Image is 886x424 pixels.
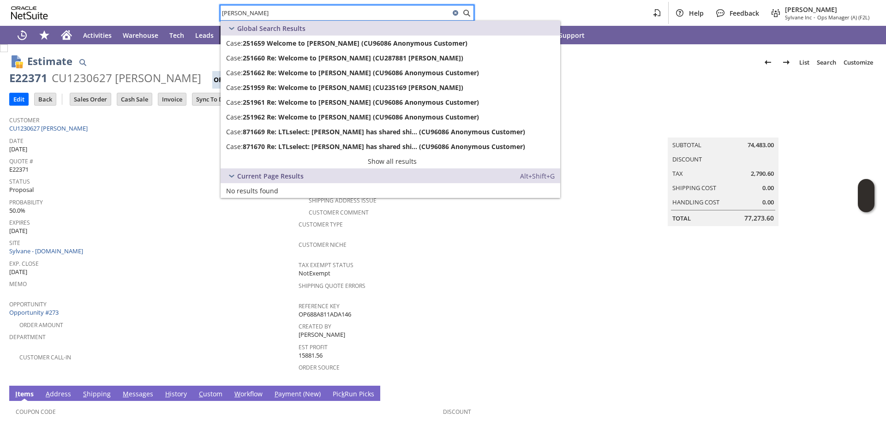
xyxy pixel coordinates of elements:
[13,389,36,400] a: Items
[117,93,152,105] input: Cash Sale
[226,127,243,136] span: Case:
[243,127,525,136] span: 871669 Re: LTLselect: [PERSON_NAME] has shared shi... (CU96086 Anonymous Customer)
[299,351,323,360] span: 15881.56
[330,389,377,400] a: PickRun Picks
[243,39,467,48] span: 251659 Welcome to [PERSON_NAME] (CU96086 Anonymous Customer)
[243,98,479,107] span: 251961 Re: Welcome to [PERSON_NAME] (CU96086 Anonymous Customer)
[299,269,330,278] span: NotExempt
[309,209,369,216] a: Customer Comment
[858,196,874,213] span: Oracle Guided Learning Widget. To move around, please hold and drag
[123,389,129,398] span: M
[672,184,716,192] a: Shipping Cost
[221,139,560,154] a: Case:871670 Re: LTLselect: [PERSON_NAME] has shared shi... (CU96086 Anonymous Customer)Edit:
[858,179,874,212] iframe: Click here to launch Oracle Guided Learning Help Panel
[192,93,250,105] input: Sync To Database
[237,172,304,180] span: Current Page Results
[744,214,774,223] span: 77,273.60
[17,30,28,41] svg: Recent Records
[55,26,78,44] a: Home
[9,219,30,227] a: Expires
[52,71,201,85] div: CU1230627 [PERSON_NAME]
[275,389,278,398] span: P
[860,388,871,399] a: Unrolled view on
[443,408,471,416] a: Discount
[11,6,48,19] svg: logo
[226,186,278,195] span: No results found
[16,408,56,416] a: Coupon Code
[226,39,243,48] span: Case:
[814,14,815,21] span: -
[226,113,243,121] span: Case:
[272,389,323,400] a: Payment (New)
[163,389,189,400] a: History
[840,55,877,70] a: Customize
[221,80,560,95] a: Case:251959 Re: Welcome to [PERSON_NAME] (CU235169 [PERSON_NAME])Edit:
[81,389,113,400] a: Shipping
[672,198,719,206] a: Handling Cost
[9,145,27,154] span: [DATE]
[785,5,869,14] span: [PERSON_NAME]
[299,322,331,330] a: Created By
[83,389,87,398] span: S
[232,389,265,400] a: Workflow
[9,206,25,215] span: 50.0%
[219,26,275,44] a: Opportunities
[9,157,33,165] a: Quote #
[9,116,39,124] a: Customer
[158,93,186,105] input: Invoice
[785,14,812,21] span: Sylvane Inc
[78,26,117,44] a: Activities
[461,7,472,18] svg: Search
[672,155,702,163] a: Discount
[199,389,203,398] span: C
[226,142,243,151] span: Case:
[11,26,33,44] a: Recent Records
[77,57,88,68] img: Quick Find
[9,308,61,317] a: Opportunity #273
[309,197,377,204] a: Shipping Address Issue
[43,389,73,400] a: Address
[299,282,365,290] a: Shipping Quote Errors
[27,54,72,69] h1: Estimate
[226,98,243,107] span: Case:
[9,178,30,185] a: Status
[9,227,27,235] span: [DATE]
[9,185,34,194] span: Proposal
[299,330,345,339] span: [PERSON_NAME]
[10,93,28,105] input: Edit
[817,14,869,21] span: Ops Manager (A) (F2L)
[19,353,71,361] a: Customer Call-in
[221,7,450,18] input: Search
[9,260,39,268] a: Exp. Close
[164,26,190,44] a: Tech
[243,113,479,121] span: 251962 Re: Welcome to [PERSON_NAME] (CU96086 Anonymous Customer)
[299,302,340,310] a: Reference Key
[221,124,560,139] a: Case:871669 Re: LTLselect: [PERSON_NAME] has shared shi... (CU96086 Anonymous Customer)Edit:
[299,241,347,249] a: Customer Niche
[165,389,170,398] span: H
[672,214,691,222] a: Total
[9,280,27,288] a: Memo
[221,36,560,50] a: Case:251659 Welcome to [PERSON_NAME] (CU96086 Anonymous Customer)Edit:
[299,261,353,269] a: Tax Exempt Status
[762,57,773,68] img: Previous
[190,26,219,44] a: Leads
[70,93,111,105] input: Sales Order
[35,93,56,105] input: Back
[197,389,225,400] a: Custom
[243,83,463,92] span: 251959 Re: Welcome to [PERSON_NAME] (CU235169 [PERSON_NAME])
[299,310,351,319] span: OP688A811ADA146
[117,26,164,44] a: Warehouse
[120,389,156,400] a: Messages
[123,31,158,40] span: Warehouse
[226,54,243,62] span: Case:
[9,268,27,276] span: [DATE]
[9,124,90,132] a: CU1230627 [PERSON_NAME]
[195,31,214,40] span: Leads
[221,109,560,124] a: Case:251962 Re: Welcome to [PERSON_NAME] (CU96086 Anonymous Customer)Edit:
[9,333,46,341] a: Department
[520,172,555,180] span: Alt+Shift+G
[221,50,560,65] a: Case:251660 Re: Welcome to [PERSON_NAME] (CU287881 [PERSON_NAME])Edit:
[796,55,813,70] a: List
[9,300,47,308] a: Opportunity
